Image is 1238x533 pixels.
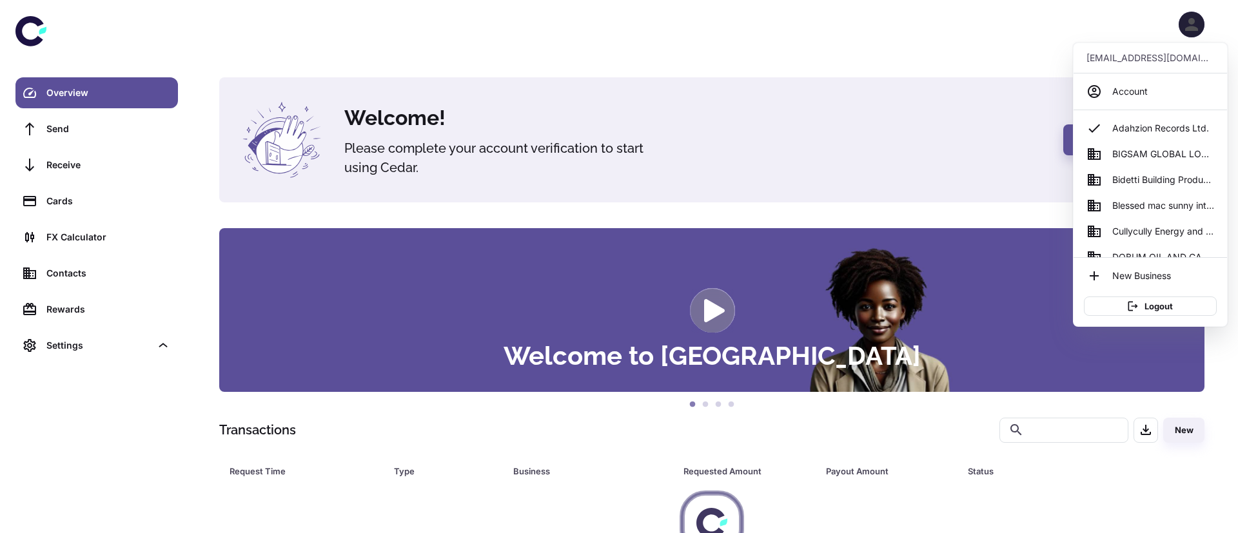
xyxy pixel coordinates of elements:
span: Adahzion Records Ltd. [1112,121,1209,135]
a: Account [1079,79,1222,104]
span: Bidetti Building Product Enterprise [1112,173,1214,187]
button: Logout [1084,296,1217,316]
li: New Business [1079,263,1222,289]
span: DOBUM OIL AND GAS LIMITED [1112,250,1214,264]
p: [EMAIL_ADDRESS][DOMAIN_NAME] [1086,51,1214,65]
span: Cullycully Energy and Trade services [1112,224,1214,238]
span: BIGSAM GLOBAL LOGISTICS LTD [1112,147,1214,161]
span: Blessed mac sunny international ventures [1112,199,1214,213]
